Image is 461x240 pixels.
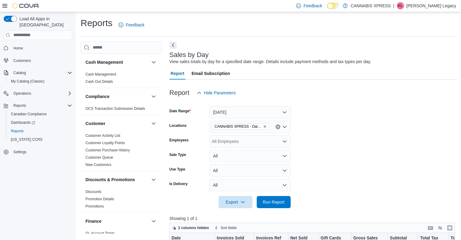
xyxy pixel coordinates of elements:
[85,231,115,235] a: GL Account Totals
[11,44,72,52] span: Home
[8,110,72,118] span: Canadian Compliance
[209,179,291,191] button: All
[1,69,75,77] button: Catalog
[11,129,24,134] span: Reports
[85,162,111,167] span: New Customers
[8,127,26,135] a: Reports
[11,102,72,109] span: Reports
[169,215,458,221] p: Showing 1 of 1
[85,79,113,84] a: Cash Out Details
[192,67,230,79] span: Email Subscription
[150,59,157,66] button: Cash Management
[263,199,285,205] span: Run Report
[6,135,75,144] button: [US_STATE] CCRS
[169,123,187,128] label: Locations
[209,106,291,118] button: [DATE]
[11,112,47,117] span: Canadian Compliance
[436,224,444,232] button: Display options
[8,110,49,118] a: Canadian Compliance
[11,148,29,156] a: Settings
[169,89,189,96] h3: Report
[169,109,191,113] label: Date Range
[85,155,113,160] span: Customer Queue
[221,225,237,230] span: Sort fields
[8,136,72,143] span: Washington CCRS
[81,17,112,29] h1: Reports
[171,67,184,79] span: Report
[263,125,267,128] button: Remove CANNABIS XPRESS - Dalhousie (William Street) from selection in this group
[85,231,115,236] span: GL Account Totals
[85,106,145,111] a: OCS Transaction Submission Details
[257,196,291,208] button: Run Report
[13,46,23,51] span: Home
[11,148,72,156] span: Settings
[303,3,322,9] span: Feedback
[13,103,26,108] span: Reports
[85,72,116,76] a: Cash Management
[85,197,114,201] a: Promotion Details
[169,138,189,143] label: Employees
[6,127,75,135] button: Reports
[11,137,42,142] span: [US_STATE] CCRS
[85,190,102,194] a: Discounts
[11,69,28,76] button: Catalog
[8,78,72,85] span: My Catalog (Classic)
[8,127,72,135] span: Reports
[6,77,75,86] button: My Catalog (Classic)
[150,120,157,127] button: Customer
[85,93,149,100] button: Compliance
[85,59,149,65] button: Cash Management
[85,177,149,183] button: Discounts & Promotions
[11,102,28,109] button: Reports
[85,134,120,138] a: Customer Activity List
[11,79,45,84] span: My Catalog (Classic)
[427,224,434,232] button: Keyboard shortcuts
[11,90,34,97] button: Operations
[8,78,47,85] a: My Catalog (Classic)
[11,45,25,52] a: Home
[8,136,45,143] a: [US_STATE] CCRS
[116,19,147,31] a: Feedback
[406,2,456,9] p: [PERSON_NAME] Legacy
[194,87,238,99] button: Hide Parameters
[150,93,157,100] button: Compliance
[1,44,75,52] button: Home
[178,225,209,230] span: 2 columns hidden
[126,22,144,28] span: Feedback
[446,224,453,232] button: Enter fullscreen
[11,57,33,64] a: Customers
[204,90,236,96] span: Hide Parameters
[4,41,72,172] nav: Complex example
[85,140,125,145] span: Customer Loyalty Points
[282,139,287,144] button: Open list of options
[169,42,177,49] button: Next
[13,91,31,96] span: Operations
[1,56,75,65] button: Customers
[169,167,185,172] label: Use Type
[1,89,75,98] button: Operations
[13,58,31,63] span: Customers
[282,124,287,129] button: Open list of options
[6,118,75,127] a: Dashboards
[85,163,111,167] a: New Customers
[81,105,162,115] div: Compliance
[85,148,130,152] a: Customer Purchase History
[393,2,394,9] p: |
[276,124,280,129] button: Clear input
[81,132,162,171] div: Customer
[85,189,102,194] span: Discounts
[150,218,157,225] button: Finance
[85,120,105,127] h3: Customer
[169,51,209,59] h3: Sales by Day
[85,204,104,209] span: Promotions
[150,176,157,183] button: Discounts & Promotions
[327,3,340,9] input: Dark Mode
[11,69,72,76] span: Catalog
[85,93,109,100] h3: Compliance
[212,123,269,130] span: CANNABIS XPRESS - Dalhousie (William Street)
[219,196,252,208] button: Export
[13,70,26,75] span: Catalog
[85,59,123,65] h3: Cash Management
